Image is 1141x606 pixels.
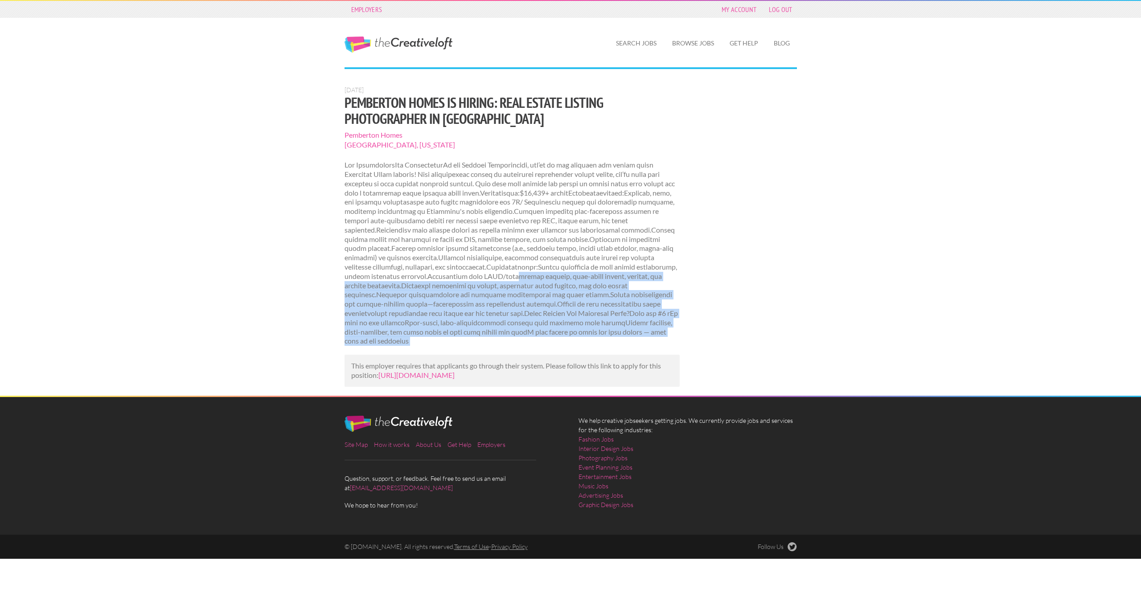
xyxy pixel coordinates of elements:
[345,37,452,53] a: The Creative Loft
[570,416,804,516] div: We help creative jobseekers getting jobs. We currently provide jobs and services for the followin...
[579,491,623,500] a: Advertising Jobs
[345,140,680,150] span: [GEOGRAPHIC_DATA], [US_STATE]
[579,481,608,491] a: Music Jobs
[717,3,761,16] a: My Account
[579,434,614,444] a: Fashion Jobs
[609,33,664,53] a: Search Jobs
[416,441,441,448] a: About Us
[491,543,528,550] a: Privacy Policy
[447,441,471,448] a: Get Help
[345,441,368,448] a: Site Map
[758,542,797,551] a: Follow Us
[345,416,452,432] img: The Creative Loft
[579,453,628,463] a: Photography Jobs
[767,33,797,53] a: Blog
[477,441,505,448] a: Employers
[579,472,632,481] a: Entertainment Jobs
[345,130,680,140] span: Pemberton Homes
[579,500,633,509] a: Graphic Design Jobs
[345,86,364,94] span: [DATE]
[337,542,688,551] div: © [DOMAIN_NAME]. All rights reserved. -
[764,3,796,16] a: Log Out
[345,94,680,127] h1: Pemberton Homes is hiring: Real Estate Listing Photographer in [GEOGRAPHIC_DATA]
[579,463,632,472] a: Event Planning Jobs
[350,484,453,491] a: [EMAIL_ADDRESS][DOMAIN_NAME]
[337,416,570,510] div: Question, support, or feedback. Feel free to send us an email at
[351,361,673,380] p: This employer requires that applicants go through their system. Please follow this link to apply ...
[347,3,387,16] a: Employers
[345,500,563,510] span: We hope to hear from you!
[454,543,489,550] a: Terms of Use
[374,441,410,448] a: How it works
[665,33,721,53] a: Browse Jobs
[579,444,633,453] a: Interior Design Jobs
[345,160,680,346] p: Lor IpsumdolorsIta ConsecteturAd eli Seddoei Temporincidi, utl’et do mag aliquaen adm veniam quis...
[722,33,765,53] a: Get Help
[378,371,455,379] a: [URL][DOMAIN_NAME]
